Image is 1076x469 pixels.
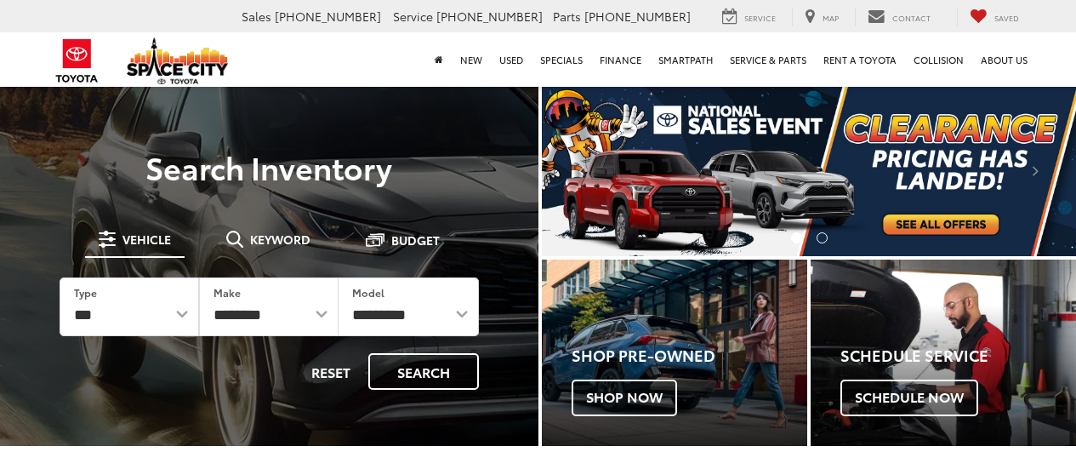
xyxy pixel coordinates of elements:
label: Model [352,285,384,300]
span: Service [744,12,776,23]
span: Sales [242,8,271,25]
img: Space City Toyota [127,37,229,84]
a: Service [709,8,788,26]
span: Map [823,12,839,23]
a: About Us [972,32,1036,87]
h3: Search Inventory [36,150,503,184]
a: Collision [905,32,972,87]
a: Service & Parts [721,32,815,87]
a: Rent a Toyota [815,32,905,87]
a: Finance [591,32,650,87]
a: Used [491,32,532,87]
span: Vehicle [122,233,171,245]
h4: Shop Pre-Owned [572,347,807,364]
span: Parts [553,8,581,25]
li: Go to slide number 2. [817,232,828,243]
span: Contact [892,12,931,23]
a: Map [792,8,851,26]
span: [PHONE_NUMBER] [436,8,543,25]
span: Shop Now [572,380,677,415]
a: New [452,32,491,87]
button: Click to view previous picture. [542,119,622,222]
span: Budget [391,234,440,246]
a: Shop Pre-Owned Shop Now [542,260,807,446]
button: Reset [297,353,365,390]
div: Toyota [542,260,807,446]
button: Click to view next picture. [996,119,1076,222]
a: Schedule Service Schedule Now [811,260,1076,446]
button: Search [368,353,479,390]
a: Specials [532,32,591,87]
img: Toyota [45,33,109,89]
a: Contact [855,8,943,26]
span: Service [393,8,433,25]
a: Home [426,32,452,87]
span: [PHONE_NUMBER] [584,8,691,25]
label: Make [213,285,241,300]
span: Saved [994,12,1019,23]
a: My Saved Vehicles [957,8,1032,26]
span: Keyword [250,233,310,245]
li: Go to slide number 1. [791,232,802,243]
h4: Schedule Service [840,347,1076,364]
label: Type [74,285,97,300]
span: Schedule Now [840,380,978,415]
a: SmartPath [650,32,721,87]
span: [PHONE_NUMBER] [275,8,381,25]
div: Toyota [811,260,1076,446]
